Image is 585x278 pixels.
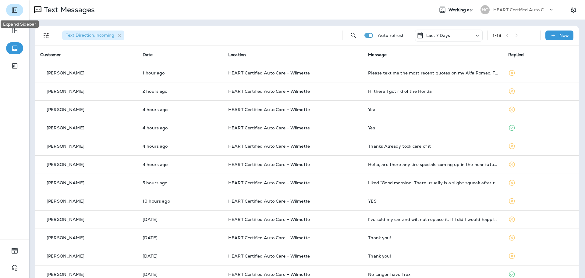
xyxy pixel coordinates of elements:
[47,180,84,185] p: [PERSON_NAME]
[40,52,61,57] span: Customer
[228,253,310,259] span: HEART Certified Auto Care - Wilmette
[47,254,84,258] p: [PERSON_NAME]
[368,89,498,94] div: Hi there I got rid of the Honda
[493,33,502,38] div: 1 - 18
[368,254,498,258] div: Thank you!
[368,144,498,149] div: Thanks Already took care of it
[143,180,218,185] p: Oct 13, 2025 08:47 AM
[47,89,84,94] p: [PERSON_NAME]
[368,180,498,185] div: Liked “Good morning. There usually is a slight squeak after replacing the brakes due to a special...
[559,33,569,38] p: New
[143,144,218,149] p: Oct 13, 2025 09:47 AM
[143,199,218,204] p: Oct 13, 2025 04:34 AM
[62,31,124,40] div: Text Direction:Incoming
[228,235,310,240] span: HEART Certified Auto Care - Wilmette
[480,5,490,14] div: HC
[368,199,498,204] div: YES
[228,143,310,149] span: HEART Certified Auto Care - Wilmette
[47,235,84,240] p: [PERSON_NAME]
[368,217,498,222] div: I've sold my car and will not replace it. If I did I would happily use your services. I was very ...
[228,70,310,76] span: HEART Certified Auto Care - Wilmette
[228,180,310,186] span: HEART Certified Auto Care - Wilmette
[368,235,498,240] div: Thank you!
[228,88,310,94] span: HEART Certified Auto Care - Wilmette
[47,199,84,204] p: [PERSON_NAME]
[143,89,218,94] p: Oct 13, 2025 12:15 PM
[508,52,524,57] span: Replied
[228,162,310,167] span: HEART Certified Auto Care - Wilmette
[228,272,310,277] span: HEART Certified Auto Care - Wilmette
[228,52,246,57] span: Location
[143,107,218,112] p: Oct 13, 2025 10:00 AM
[47,272,84,277] p: [PERSON_NAME]
[228,125,310,131] span: HEART Certified Auto Care - Wilmette
[47,162,84,167] p: [PERSON_NAME]
[40,29,52,42] button: Filters
[47,144,84,149] p: [PERSON_NAME]
[143,217,218,222] p: Oct 10, 2025 04:22 PM
[143,254,218,258] p: Oct 9, 2025 03:18 PM
[228,198,310,204] span: HEART Certified Auto Care - Wilmette
[568,4,579,15] button: Settings
[228,107,310,112] span: HEART Certified Auto Care - Wilmette
[368,272,498,277] div: No longer have Trax
[368,162,498,167] div: Hello, are there any tire specials coming up in the near future? Thank you.
[47,70,84,75] p: [PERSON_NAME]
[426,33,450,38] p: Last 7 Days
[493,7,548,12] p: HEART Certified Auto Care
[66,32,114,38] span: Text Direction : Incoming
[1,20,39,28] div: Expand Sidebar
[347,29,360,42] button: Search Messages
[143,52,153,57] span: Date
[143,125,218,130] p: Oct 13, 2025 09:53 AM
[6,4,23,16] button: Expand Sidebar
[143,70,218,75] p: Oct 13, 2025 12:46 PM
[47,217,84,222] p: [PERSON_NAME]
[368,70,498,75] div: Please text me the most recent quotes on my Alfa Romeo. Thanks
[143,162,218,167] p: Oct 13, 2025 09:39 AM
[47,107,84,112] p: [PERSON_NAME]
[368,107,498,112] div: Yea
[448,7,474,13] span: Working as:
[47,125,84,130] p: [PERSON_NAME]
[368,125,498,130] div: Yes
[378,33,405,38] p: Auto refresh
[41,5,95,14] p: Text Messages
[143,235,218,240] p: Oct 9, 2025 04:57 PM
[143,272,218,277] p: Oct 9, 2025 10:08 AM
[368,52,387,57] span: Message
[228,217,310,222] span: HEART Certified Auto Care - Wilmette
